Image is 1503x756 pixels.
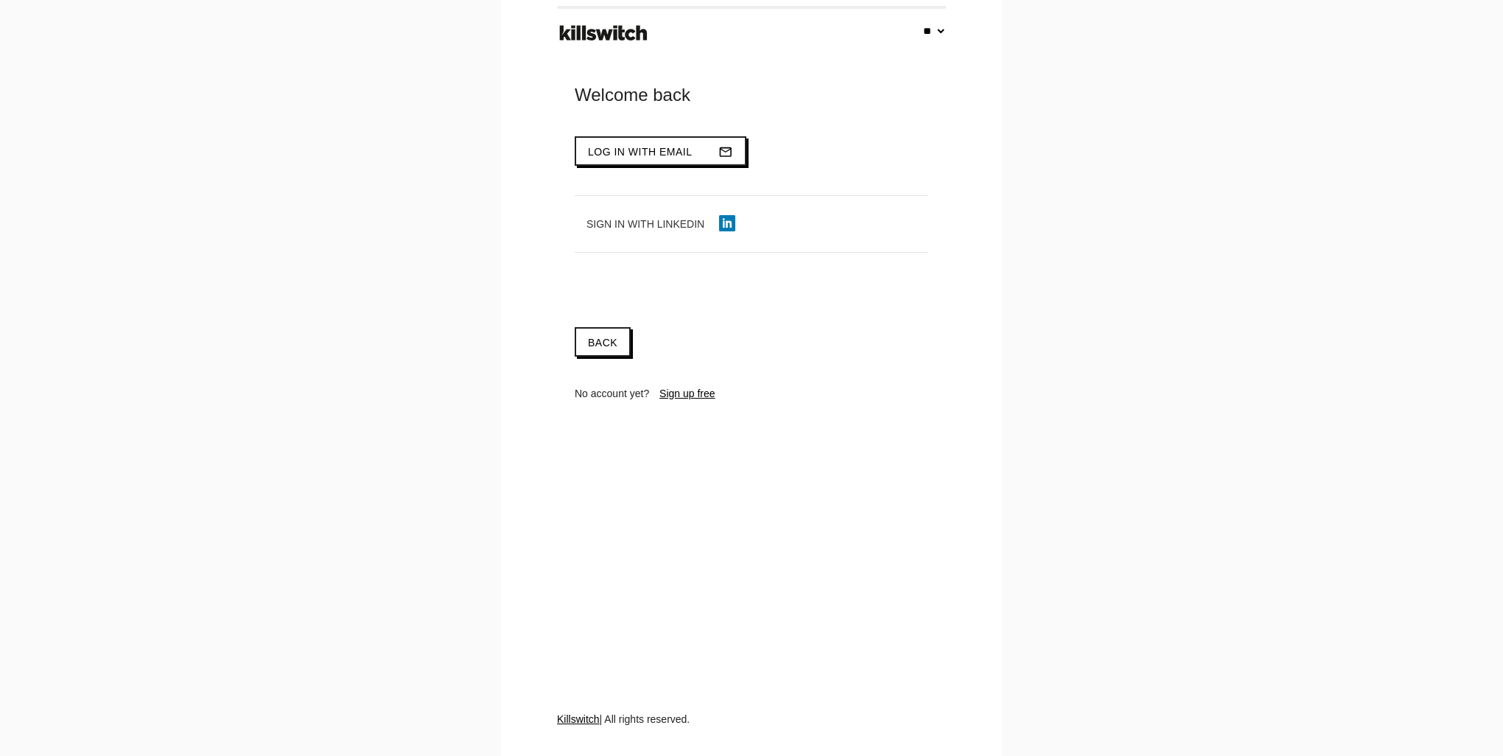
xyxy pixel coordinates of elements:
span: No account yet? [575,388,649,399]
a: Sign up free [659,388,715,399]
button: Log in with emailmail_outline [575,136,746,166]
img: linkedin-icon.png [719,215,735,231]
button: Sign in with LinkedIn [575,211,747,237]
div: Welcome back [575,83,928,107]
img: ks-logo-black-footer.png [556,20,651,46]
a: Killswitch [557,713,600,725]
div: | All rights reserved. [557,712,946,756]
a: Back [575,327,631,357]
span: Log in with email [588,146,693,158]
i: mail_outline [718,138,733,166]
span: Sign in with LinkedIn [586,218,704,230]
